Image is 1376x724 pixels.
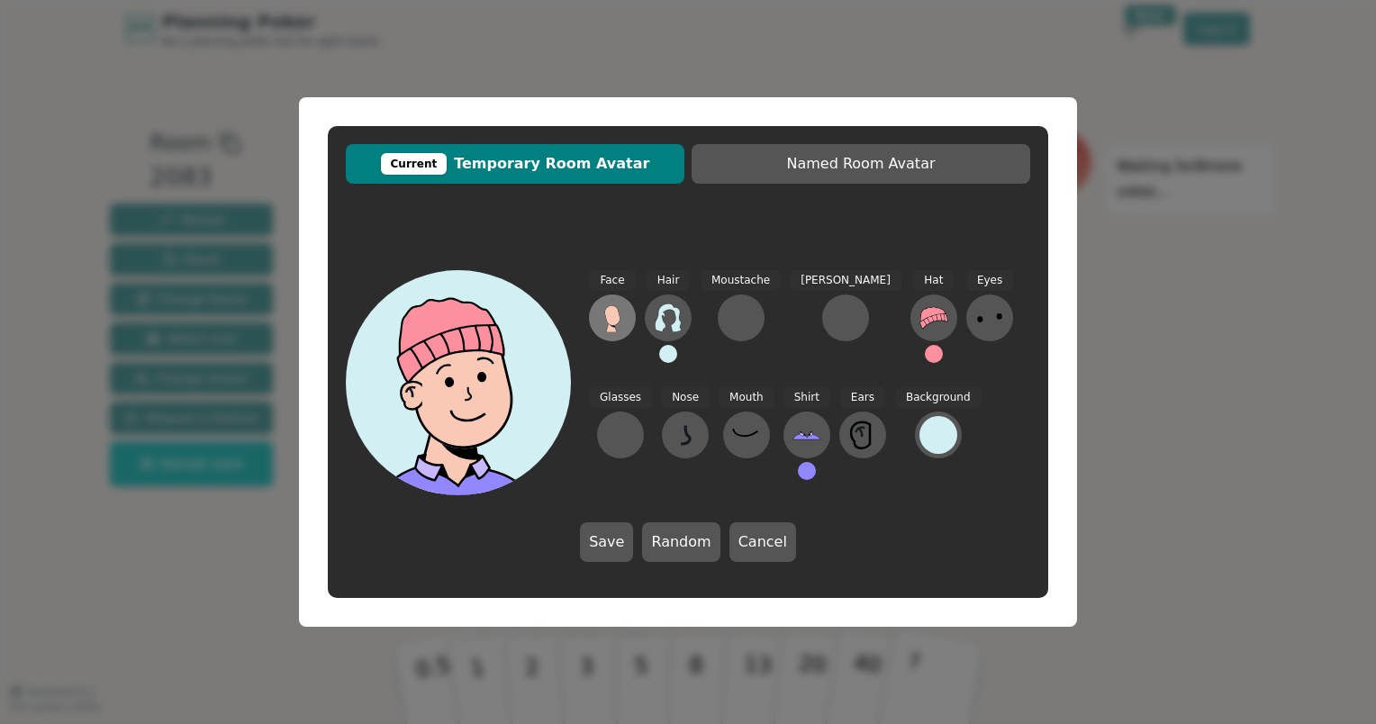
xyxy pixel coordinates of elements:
[701,153,1021,175] span: Named Room Avatar
[966,270,1013,291] span: Eyes
[381,153,448,175] div: Current
[589,387,652,408] span: Glasses
[783,387,830,408] span: Shirt
[729,522,796,562] button: Cancel
[895,387,982,408] span: Background
[589,270,635,291] span: Face
[580,522,633,562] button: Save
[661,387,710,408] span: Nose
[346,144,684,184] button: CurrentTemporary Room Avatar
[647,270,691,291] span: Hair
[840,387,885,408] span: Ears
[355,153,675,175] span: Temporary Room Avatar
[642,522,720,562] button: Random
[719,387,774,408] span: Mouth
[692,144,1030,184] button: Named Room Avatar
[701,270,781,291] span: Moustache
[790,270,901,291] span: [PERSON_NAME]
[913,270,954,291] span: Hat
